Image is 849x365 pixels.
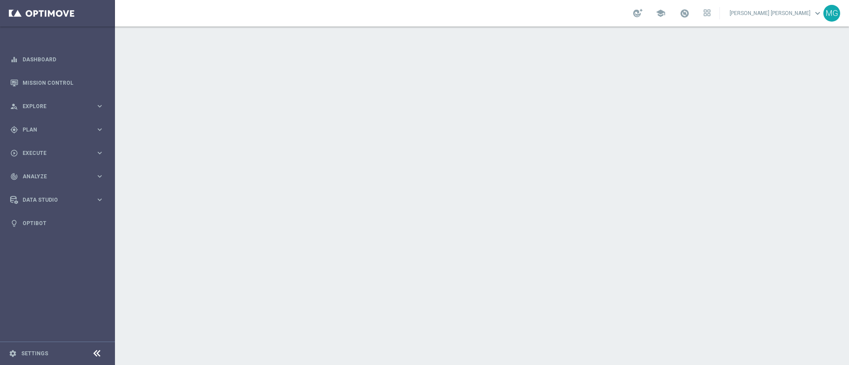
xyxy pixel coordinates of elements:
span: Execute [23,151,96,156]
div: Execute [10,149,96,157]
span: Data Studio [23,197,96,203]
i: play_circle_outline [10,149,18,157]
a: Mission Control [23,71,104,94]
span: Plan [23,127,96,132]
i: keyboard_arrow_right [96,196,104,204]
button: gps_fixed Plan keyboard_arrow_right [10,126,104,133]
a: [PERSON_NAME] [PERSON_NAME]keyboard_arrow_down [729,7,823,20]
i: gps_fixed [10,126,18,134]
div: Explore [10,102,96,110]
div: Optibot [10,211,104,235]
button: equalizer Dashboard [10,56,104,63]
div: Mission Control [10,71,104,94]
button: play_circle_outline Execute keyboard_arrow_right [10,150,104,157]
i: keyboard_arrow_right [96,125,104,134]
i: keyboard_arrow_right [96,102,104,110]
a: Dashboard [23,48,104,71]
span: Explore [23,104,96,109]
i: equalizer [10,56,18,64]
button: lightbulb Optibot [10,220,104,227]
span: Analyze [23,174,96,179]
i: lightbulb [10,219,18,227]
a: Optibot [23,211,104,235]
div: Analyze [10,173,96,181]
i: settings [9,350,17,357]
button: Mission Control [10,79,104,87]
i: track_changes [10,173,18,181]
div: Data Studio [10,196,96,204]
i: person_search [10,102,18,110]
div: Plan [10,126,96,134]
button: person_search Explore keyboard_arrow_right [10,103,104,110]
i: keyboard_arrow_right [96,149,104,157]
i: keyboard_arrow_right [96,172,104,181]
div: MG [823,5,840,22]
button: track_changes Analyze keyboard_arrow_right [10,173,104,180]
button: Data Studio keyboard_arrow_right [10,196,104,203]
div: Dashboard [10,48,104,71]
span: school [656,8,665,18]
span: keyboard_arrow_down [813,8,822,18]
a: Settings [21,351,48,356]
